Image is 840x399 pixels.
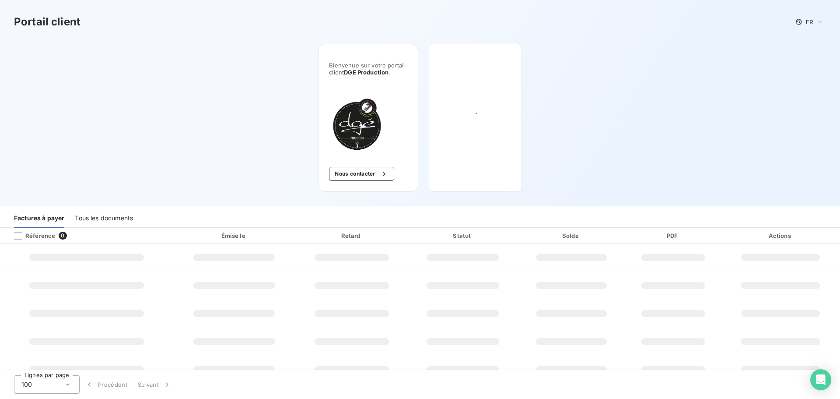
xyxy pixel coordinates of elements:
div: Statut [409,231,516,240]
div: Émise le [175,231,294,240]
button: Nous contacter [329,167,394,181]
span: 100 [21,380,32,389]
button: Suivant [133,375,177,394]
div: Open Intercom Messenger [810,369,831,390]
div: Factures à payer [14,209,64,228]
span: Bienvenue sur votre portail client . [329,62,407,76]
span: FR [806,18,813,25]
div: Référence [7,232,55,240]
span: 0 [59,232,66,240]
span: DGE Production [344,69,388,76]
div: Solde [519,231,623,240]
div: PDF [626,231,719,240]
h3: Portail client [14,14,80,30]
div: Tous les documents [75,209,133,228]
div: Retard [297,231,406,240]
button: Précédent [80,375,133,394]
img: Company logo [329,97,385,153]
div: Actions [723,231,838,240]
